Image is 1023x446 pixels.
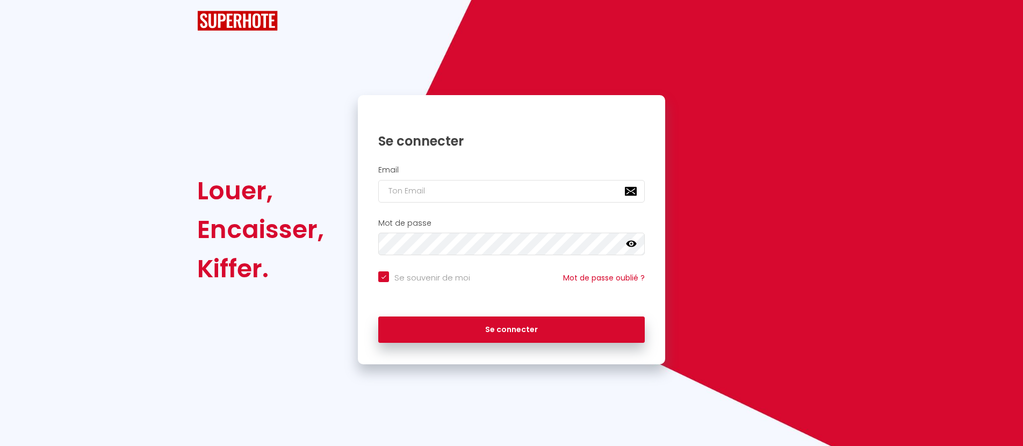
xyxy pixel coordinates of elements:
h2: Email [378,166,645,175]
button: Se connecter [378,316,645,343]
a: Mot de passe oublié ? [563,272,645,283]
div: Encaisser, [197,210,324,249]
div: Louer, [197,171,324,210]
h1: Se connecter [378,133,645,149]
img: SuperHote logo [197,11,278,31]
input: Ton Email [378,180,645,203]
div: Kiffer. [197,249,324,288]
h2: Mot de passe [378,219,645,228]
